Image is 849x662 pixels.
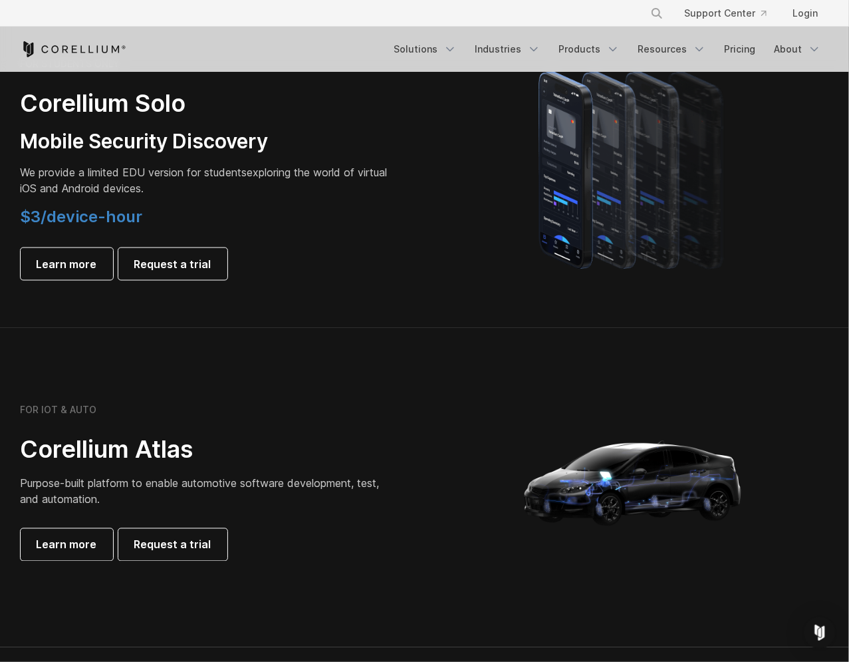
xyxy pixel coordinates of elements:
[717,37,764,61] a: Pricing
[512,53,755,285] img: A lineup of four iPhone models becoming more gradient and blurred
[21,248,113,280] a: Learn more
[37,256,97,272] span: Learn more
[804,617,836,649] div: Open Intercom Messenger
[21,529,113,561] a: Learn more
[21,405,97,416] h6: FOR IOT & AUTO
[21,129,393,154] h3: Mobile Security Discovery
[386,37,465,61] a: Solutions
[467,37,548,61] a: Industries
[118,529,227,561] a: Request a trial
[501,349,767,615] img: Corellium_Hero_Atlas_alt
[118,248,227,280] a: Request a trial
[21,477,380,506] span: Purpose-built platform to enable automotive software development, test, and automation.
[634,1,829,25] div: Navigation Menu
[134,256,211,272] span: Request a trial
[783,1,829,25] a: Login
[21,41,126,57] a: Corellium Home
[674,1,777,25] a: Support Center
[21,166,247,179] span: We provide a limited EDU version for students
[21,88,393,118] h2: Corellium Solo
[21,207,143,226] span: $3/device-hour
[767,37,829,61] a: About
[645,1,669,25] button: Search
[134,537,211,553] span: Request a trial
[21,164,393,196] p: exploring the world of virtual iOS and Android devices.
[21,435,393,465] h2: Corellium Atlas
[551,37,628,61] a: Products
[630,37,714,61] a: Resources
[386,37,829,61] div: Navigation Menu
[37,537,97,553] span: Learn more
